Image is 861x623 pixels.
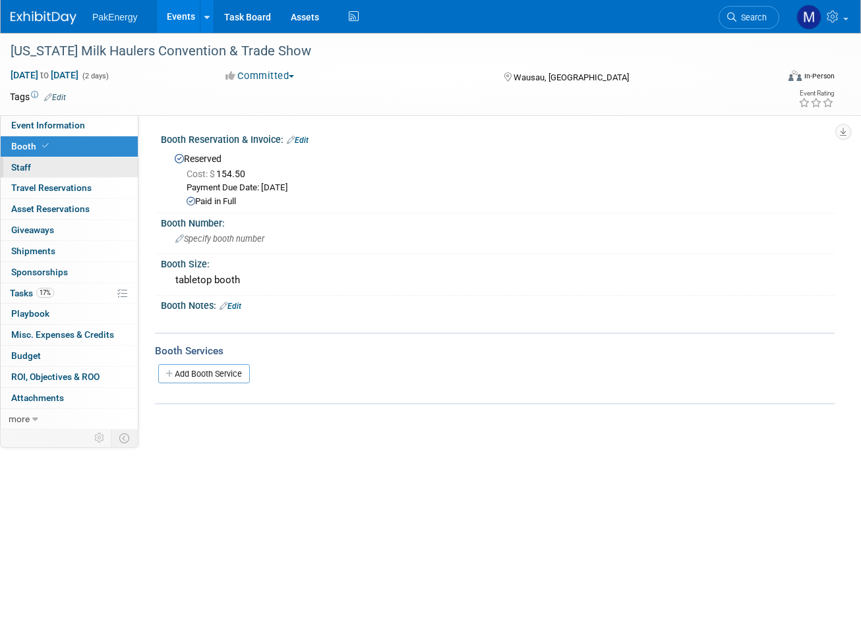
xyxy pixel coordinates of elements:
a: Edit [44,93,66,102]
a: Booth [1,136,138,157]
div: [US_STATE] Milk Haulers Convention & Trade Show [6,40,764,63]
span: [DATE] [DATE] [10,69,79,81]
span: Playbook [11,308,49,319]
td: Personalize Event Tab Strip [88,429,111,447]
span: Misc. Expenses & Credits [11,329,114,340]
div: Payment Due Date: [DATE] [187,182,825,194]
span: 154.50 [187,169,251,179]
a: Misc. Expenses & Credits [1,325,138,345]
img: Michael Hagenbrock [796,5,821,30]
a: Edit [220,302,241,311]
a: Event Information [1,115,138,136]
span: Booth [11,141,51,151]
a: Search [719,6,779,29]
span: Shipments [11,246,55,256]
a: Budget [1,346,138,366]
span: Sponsorships [11,267,68,277]
a: Shipments [1,241,138,261]
a: Attachments [1,388,138,408]
a: Edit [287,136,309,145]
span: to [38,70,51,80]
a: Giveaways [1,220,138,240]
span: Asset Reservations [11,203,90,214]
div: Booth Reservation & Invoice: [161,130,835,147]
a: ROI, Objectives & ROO [1,367,138,387]
div: Booth Number: [161,213,835,230]
a: Travel Reservations [1,178,138,198]
button: Committed [221,69,299,83]
div: Event Rating [798,90,834,97]
a: Asset Reservations [1,199,138,219]
span: PakEnergy [92,12,137,22]
img: Format-Inperson.png [788,70,802,81]
td: Tags [10,90,66,103]
div: Booth Services [155,344,835,358]
span: Cost: $ [187,169,216,179]
div: tabletop booth [171,270,825,290]
div: Booth Notes: [161,296,835,313]
i: Booth reservation complete [42,142,49,149]
span: ROI, Objectives & ROO [11,371,100,382]
span: Attachments [11,393,64,403]
div: Paid in Full [187,196,825,208]
span: Tasks [10,288,54,298]
span: Travel Reservations [11,182,92,193]
span: Giveaways [11,225,54,235]
a: Tasks17% [1,283,138,304]
span: (2 days) [81,72,109,80]
span: Budget [11,350,41,361]
span: 17% [36,288,54,298]
a: Staff [1,157,138,178]
span: Specify booth number [175,234,264,244]
span: Staff [11,162,31,173]
span: more [9,414,30,424]
div: Reserved [171,149,825,208]
a: Playbook [1,304,138,324]
td: Toggle Event Tabs [111,429,138,447]
div: In-Person [804,71,835,81]
img: ExhibitDay [11,11,76,24]
a: Add Booth Service [158,364,250,383]
span: Wausau, [GEOGRAPHIC_DATA] [514,72,629,82]
a: Sponsorships [1,262,138,283]
span: Search [736,13,767,22]
span: Event Information [11,120,85,130]
div: Booth Size: [161,254,835,271]
div: Event Format [714,68,835,88]
a: more [1,409,138,429]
